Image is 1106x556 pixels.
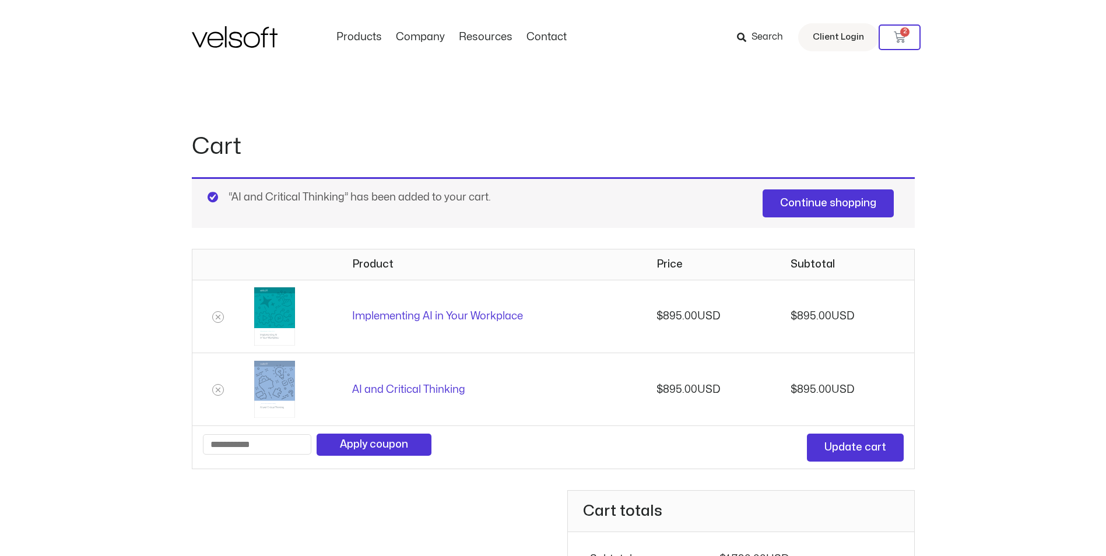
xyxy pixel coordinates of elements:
span: Search [752,30,783,45]
a: ProductsMenu Toggle [329,31,389,44]
span: $ [656,385,663,395]
img: Velsoft Training Materials [192,26,278,48]
th: Product [342,249,646,280]
a: AI and Critical Thinking [352,385,465,395]
span: $ [656,311,663,321]
span: Client Login [813,30,864,45]
button: Update cart [807,434,904,462]
bdi: 895.00 [656,311,697,321]
a: Client Login [798,23,879,51]
a: 2 [879,24,921,50]
span: 2 [900,27,910,37]
a: Implementing AI in Your Workplace [352,311,523,321]
a: Remove Implementing AI in Your Workplace from cart [212,311,224,323]
a: Remove AI and Critical Thinking from cart [212,384,224,396]
bdi: 895.00 [791,311,831,321]
span: $ [791,311,797,321]
span: $ [791,385,797,395]
bdi: 895.00 [656,385,697,395]
img: Implementing AI in Your Workplace [254,287,295,345]
img: AI and Critical Thinking [254,361,295,418]
h1: Cart [192,131,915,163]
bdi: 895.00 [791,385,831,395]
div: “AI and Critical Thinking” has been added to your cart. [192,177,915,228]
a: ContactMenu Toggle [519,31,574,44]
th: Subtotal [780,249,914,280]
button: Apply coupon [317,434,431,456]
th: Price [646,249,780,280]
h2: Cart totals [568,491,914,532]
a: Search [737,27,791,47]
a: ResourcesMenu Toggle [452,31,519,44]
a: CompanyMenu Toggle [389,31,452,44]
a: Continue shopping [763,189,894,217]
nav: Menu [329,31,574,44]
